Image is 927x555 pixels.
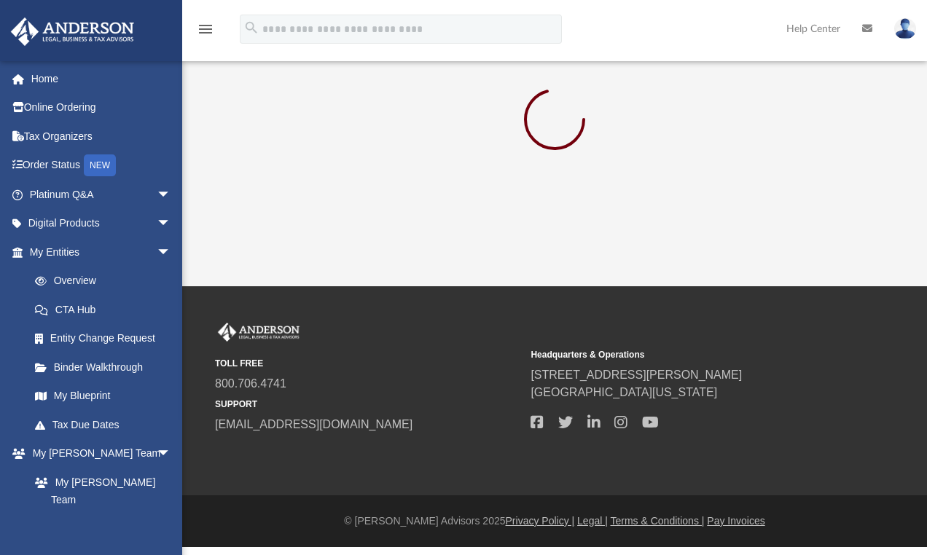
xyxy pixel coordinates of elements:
a: Tax Due Dates [20,410,193,439]
span: arrow_drop_down [157,209,186,239]
a: Platinum Q&Aarrow_drop_down [10,180,193,209]
img: User Pic [894,18,916,39]
a: Overview [20,267,193,296]
span: arrow_drop_down [157,180,186,210]
a: [EMAIL_ADDRESS][DOMAIN_NAME] [215,418,412,430]
a: Terms & Conditions | [611,515,705,527]
a: Legal | [577,515,608,527]
a: My [PERSON_NAME] Team [20,468,179,514]
span: arrow_drop_down [157,439,186,469]
span: arrow_drop_down [157,237,186,267]
a: Order StatusNEW [10,151,193,181]
i: search [243,20,259,36]
i: menu [197,20,214,38]
a: Tax Organizers [10,122,193,151]
a: 800.706.4741 [215,377,286,390]
a: Online Ordering [10,93,193,122]
a: [STREET_ADDRESS][PERSON_NAME] [531,369,742,381]
a: Entity Change Request [20,324,193,353]
a: menu [197,28,214,38]
a: Privacy Policy | [506,515,575,527]
img: Anderson Advisors Platinum Portal [7,17,138,46]
a: CTA Hub [20,295,193,324]
small: TOLL FREE [215,357,520,370]
img: Anderson Advisors Platinum Portal [215,323,302,342]
a: Digital Productsarrow_drop_down [10,209,193,238]
a: Home [10,64,193,93]
div: NEW [84,154,116,176]
a: [GEOGRAPHIC_DATA][US_STATE] [531,386,717,398]
small: SUPPORT [215,398,520,411]
a: My Blueprint [20,382,186,411]
a: My [PERSON_NAME] Teamarrow_drop_down [10,439,186,468]
div: © [PERSON_NAME] Advisors 2025 [182,513,927,529]
a: Binder Walkthrough [20,353,193,382]
small: Headquarters & Operations [531,348,836,361]
a: Pay Invoices [707,515,764,527]
a: My Entitiesarrow_drop_down [10,237,193,267]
